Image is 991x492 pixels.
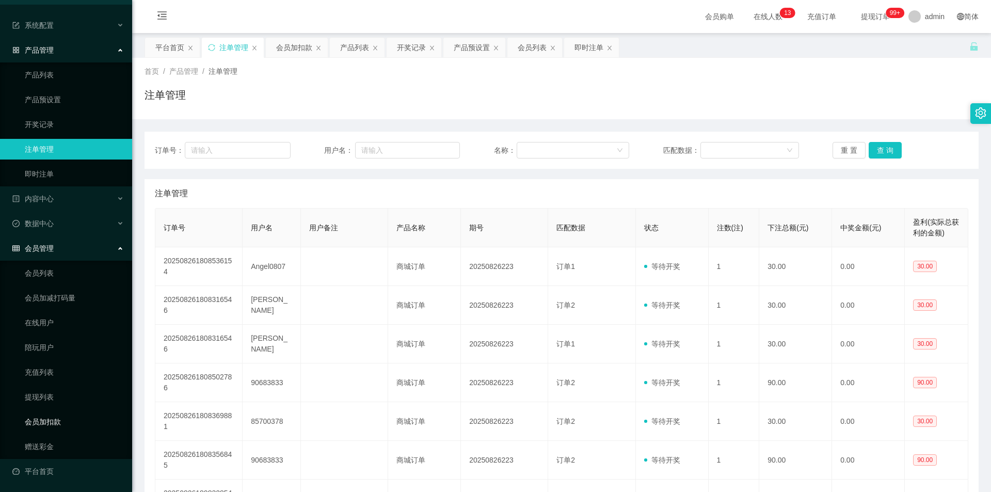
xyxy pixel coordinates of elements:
td: 1 [709,286,760,325]
i: 图标: down [617,147,623,154]
i: 图标: close [493,45,499,51]
span: 30.00 [913,261,937,272]
td: 30.00 [759,247,832,286]
a: 产品列表 [25,65,124,85]
td: 20250826223 [461,363,548,402]
sup: 973 [886,8,904,18]
span: / [163,67,165,75]
span: 期号 [469,224,484,232]
a: 在线用户 [25,312,124,333]
td: 20250826223 [461,247,548,286]
span: 等待开奖 [644,417,680,425]
span: 内容中心 [12,195,54,203]
input: 请输入 [355,142,460,158]
td: 0.00 [832,247,905,286]
i: 图标: close [429,45,435,51]
span: 90.00 [913,377,937,388]
span: 数据中心 [12,219,54,228]
i: 图标: close [606,45,613,51]
span: 订单2 [556,417,575,425]
td: 20250826223 [461,441,548,480]
span: 订单号 [164,224,185,232]
i: 图标: unlock [969,42,979,51]
span: 订单号： [155,145,185,156]
a: 会员列表 [25,263,124,283]
h1: 注单管理 [145,87,186,103]
td: 商城订单 [388,402,461,441]
span: 充值订单 [802,13,841,20]
td: 商城订单 [388,325,461,363]
td: 0.00 [832,402,905,441]
td: 202508261808356845 [155,441,243,480]
td: 1 [709,441,760,480]
span: 匹配数据 [556,224,585,232]
td: 90683833 [243,363,301,402]
span: 等待开奖 [644,378,680,387]
i: 图标: close [187,45,194,51]
i: 图标: close [315,45,322,51]
span: 注单管理 [155,187,188,200]
span: 注数(注) [717,224,743,232]
i: 图标: down [787,147,793,154]
a: 会员加扣款 [25,411,124,432]
span: 名称： [494,145,517,156]
td: Angel0807 [243,247,301,286]
span: / [202,67,204,75]
i: 图标: setting [975,107,986,119]
span: 等待开奖 [644,340,680,348]
button: 重 置 [833,142,866,158]
div: 平台首页 [155,38,184,57]
span: 下注总额(元) [768,224,808,232]
i: 图标: close [550,45,556,51]
span: 等待开奖 [644,262,680,271]
td: 商城订单 [388,247,461,286]
td: 0.00 [832,286,905,325]
div: 会员加扣款 [276,38,312,57]
span: 会员管理 [12,244,54,252]
input: 请输入 [185,142,290,158]
a: 提现列表 [25,387,124,407]
a: 即时注单 [25,164,124,184]
td: 202508261808316546 [155,325,243,363]
div: 开奖记录 [397,38,426,57]
i: 图标: sync [208,44,215,51]
a: 开奖记录 [25,114,124,135]
div: 产品列表 [340,38,369,57]
td: 30.00 [759,402,832,441]
span: 订单1 [556,340,575,348]
span: 订单1 [556,262,575,271]
td: 20250826223 [461,325,548,363]
span: 盈利(实际总获利的金额) [913,218,959,237]
td: 1 [709,247,760,286]
span: 注单管理 [209,67,237,75]
span: 提现订单 [856,13,895,20]
button: 查 询 [869,142,902,158]
span: 30.00 [913,299,937,311]
span: 在线人数 [748,13,788,20]
span: 90.00 [913,454,937,466]
i: 图标: close [372,45,378,51]
td: 商城订单 [388,441,461,480]
td: 30.00 [759,325,832,363]
i: 图标: check-circle-o [12,220,20,227]
a: 会员加减打码量 [25,288,124,308]
span: 状态 [644,224,659,232]
span: 30.00 [913,416,937,427]
span: 产品名称 [396,224,425,232]
td: [PERSON_NAME] [243,325,301,363]
span: 等待开奖 [644,301,680,309]
a: 注单管理 [25,139,124,160]
div: 注单管理 [219,38,248,57]
span: 等待开奖 [644,456,680,464]
div: 即时注单 [574,38,603,57]
span: 30.00 [913,338,937,350]
td: 20250826223 [461,402,548,441]
span: 产品管理 [169,67,198,75]
i: 图标: close [251,45,258,51]
i: 图标: form [12,22,20,29]
td: 85700378 [243,402,301,441]
td: 0.00 [832,441,905,480]
i: 图标: appstore-o [12,46,20,54]
td: 20250826223 [461,286,548,325]
td: 202508261808502786 [155,363,243,402]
